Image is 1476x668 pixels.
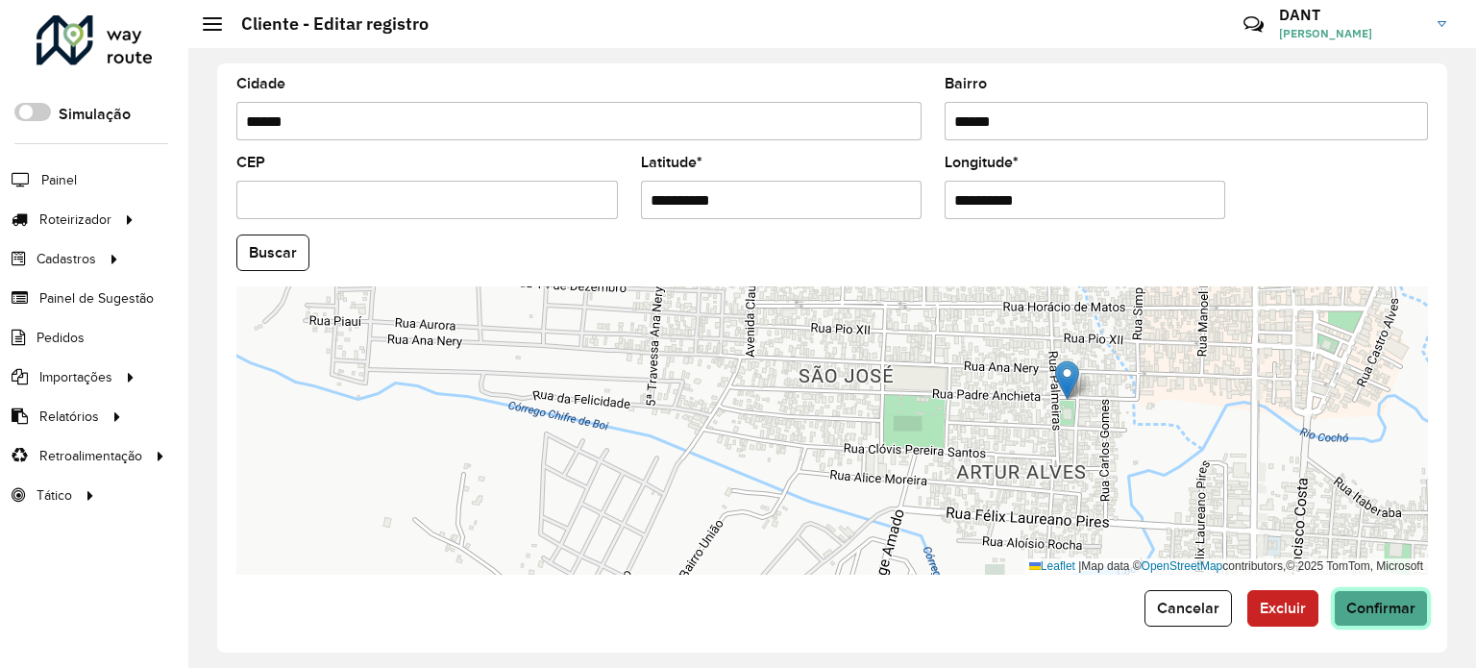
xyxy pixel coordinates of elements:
[39,367,112,387] span: Importações
[1157,600,1219,616] span: Cancelar
[1078,559,1081,573] span: |
[1279,6,1423,24] h3: DANT
[1260,600,1306,616] span: Excluir
[39,407,99,427] span: Relatórios
[1279,25,1423,42] span: [PERSON_NAME]
[236,235,309,271] button: Buscar
[1055,360,1079,400] img: Marker
[236,72,285,95] label: Cidade
[236,151,265,174] label: CEP
[945,151,1019,174] label: Longitude
[37,328,85,348] span: Pedidos
[945,72,987,95] label: Bairro
[39,210,111,230] span: Roteirizador
[39,446,142,466] span: Retroalimentação
[641,151,702,174] label: Latitude
[37,249,96,269] span: Cadastros
[1024,558,1428,575] div: Map data © contributors,© 2025 TomTom, Microsoft
[1144,590,1232,627] button: Cancelar
[37,485,72,506] span: Tático
[222,13,429,35] h2: Cliente - Editar registro
[1233,4,1274,45] a: Contato Rápido
[1029,559,1075,573] a: Leaflet
[41,170,77,190] span: Painel
[1334,590,1428,627] button: Confirmar
[1142,559,1223,573] a: OpenStreetMap
[1346,600,1415,616] span: Confirmar
[59,103,131,126] label: Simulação
[39,288,154,309] span: Painel de Sugestão
[1247,590,1318,627] button: Excluir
